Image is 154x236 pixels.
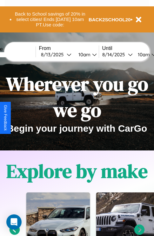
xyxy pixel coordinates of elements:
[12,10,89,29] button: Back to School savings of 20% in select cities! Ends [DATE] 10am PT.Use code:
[6,158,148,184] h1: Explore by make
[41,52,67,58] div: 8 / 13 / 2025
[102,52,128,58] div: 8 / 14 / 2025
[89,17,131,22] b: BACK2SCHOOL20
[39,51,73,58] button: 8/13/2025
[6,214,22,230] div: Open Intercom Messenger
[39,45,99,51] label: From
[73,51,99,58] button: 10am
[3,105,8,131] div: Give Feedback
[75,52,92,58] div: 10am
[135,52,151,58] div: 10am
